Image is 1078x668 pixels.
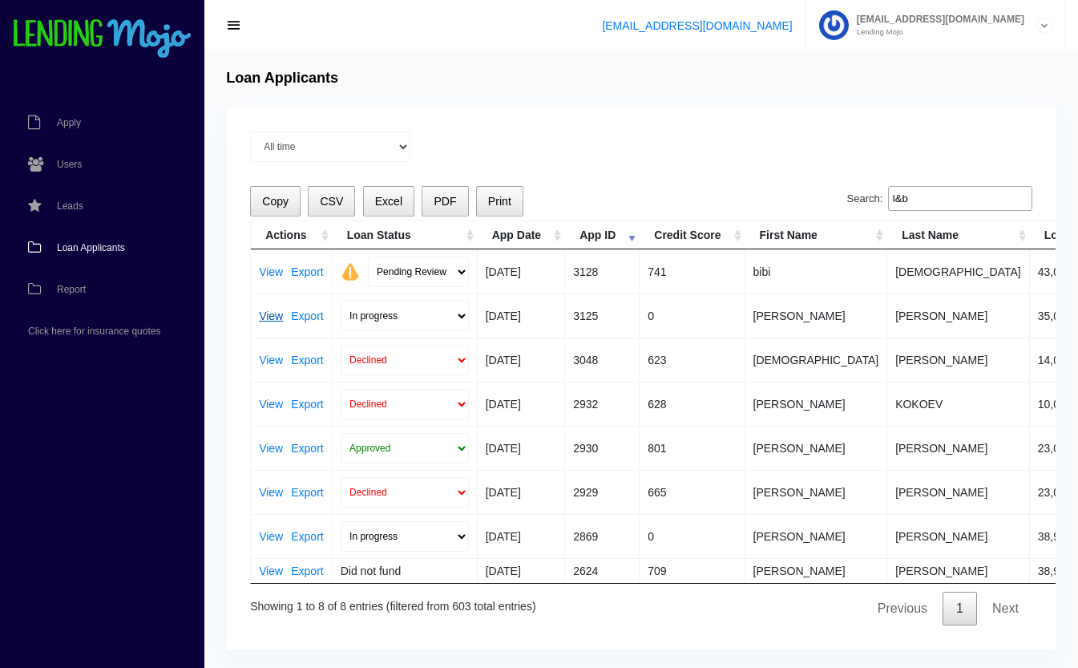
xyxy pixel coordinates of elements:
[640,382,745,426] td: 628
[745,470,888,514] td: [PERSON_NAME]
[640,470,745,514] td: 665
[251,221,333,249] th: Actions: activate to sort column ascending
[565,249,640,294] td: 3128
[291,310,323,322] a: Export
[640,294,745,338] td: 0
[745,558,888,583] td: [PERSON_NAME]
[57,201,83,211] span: Leads
[943,592,977,625] a: 1
[745,221,888,249] th: First Name: activate to sort column ascending
[259,310,283,322] a: View
[434,195,456,208] span: PDF
[259,399,283,410] a: View
[259,443,283,454] a: View
[478,249,565,294] td: [DATE]
[979,592,1032,625] a: Next
[887,221,1030,249] th: Last Name: activate to sort column ascending
[887,382,1030,426] td: KOKOEV
[478,338,565,382] td: [DATE]
[250,186,301,217] button: Copy
[28,326,160,336] span: Click here for insurance quotes
[887,249,1030,294] td: [DEMOGRAPHIC_DATA]
[565,470,640,514] td: 2929
[565,294,640,338] td: 3125
[291,531,323,542] a: Export
[291,487,323,498] a: Export
[745,249,888,294] td: bibi
[478,221,565,249] th: App Date: activate to sort column ascending
[291,266,323,277] a: Export
[565,221,640,249] th: App ID: activate to sort column ascending
[640,249,745,294] td: 741
[745,382,888,426] td: [PERSON_NAME]
[887,294,1030,338] td: [PERSON_NAME]
[640,338,745,382] td: 623
[565,558,640,583] td: 2624
[887,470,1030,514] td: [PERSON_NAME]
[888,186,1032,212] input: Search:
[488,195,511,208] span: Print
[640,426,745,470] td: 801
[259,266,283,277] a: View
[57,285,86,294] span: Report
[849,14,1024,24] span: [EMAIL_ADDRESS][DOMAIN_NAME]
[887,558,1030,583] td: [PERSON_NAME]
[640,514,745,558] td: 0
[259,487,283,498] a: View
[849,28,1024,36] small: Lending Mojo
[478,514,565,558] td: [DATE]
[745,338,888,382] td: [DEMOGRAPHIC_DATA]
[602,19,792,32] a: [EMAIL_ADDRESS][DOMAIN_NAME]
[478,294,565,338] td: [DATE]
[320,195,343,208] span: CSV
[262,195,289,208] span: Copy
[745,514,888,558] td: [PERSON_NAME]
[887,338,1030,382] td: [PERSON_NAME]
[363,186,415,217] button: Excel
[478,426,565,470] td: [DATE]
[422,186,468,217] button: PDF
[565,426,640,470] td: 2930
[291,443,323,454] a: Export
[291,399,323,410] a: Export
[259,565,283,577] a: View
[250,589,535,615] div: Showing 1 to 8 of 8 entries (filtered from 603 total entries)
[259,531,283,542] a: View
[12,19,192,59] img: logo-small.png
[565,382,640,426] td: 2932
[308,186,355,217] button: CSV
[478,558,565,583] td: [DATE]
[291,354,323,366] a: Export
[887,426,1030,470] td: [PERSON_NAME]
[864,592,941,625] a: Previous
[476,186,523,217] button: Print
[341,262,360,281] img: warning.png
[57,118,81,128] span: Apply
[333,221,478,249] th: Loan Status: activate to sort column ascending
[565,514,640,558] td: 2869
[259,354,283,366] a: View
[745,426,888,470] td: [PERSON_NAME]
[745,294,888,338] td: [PERSON_NAME]
[226,70,338,87] h4: Loan Applicants
[57,160,82,169] span: Users
[333,558,478,583] td: Did not fund
[640,558,745,583] td: 709
[478,470,565,514] td: [DATE]
[819,10,849,40] img: Profile image
[478,382,565,426] td: [DATE]
[375,195,402,208] span: Excel
[565,338,640,382] td: 3048
[887,514,1030,558] td: [PERSON_NAME]
[57,243,125,253] span: Loan Applicants
[640,221,745,249] th: Credit Score: activate to sort column ascending
[847,186,1032,212] label: Search:
[291,565,323,577] a: Export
